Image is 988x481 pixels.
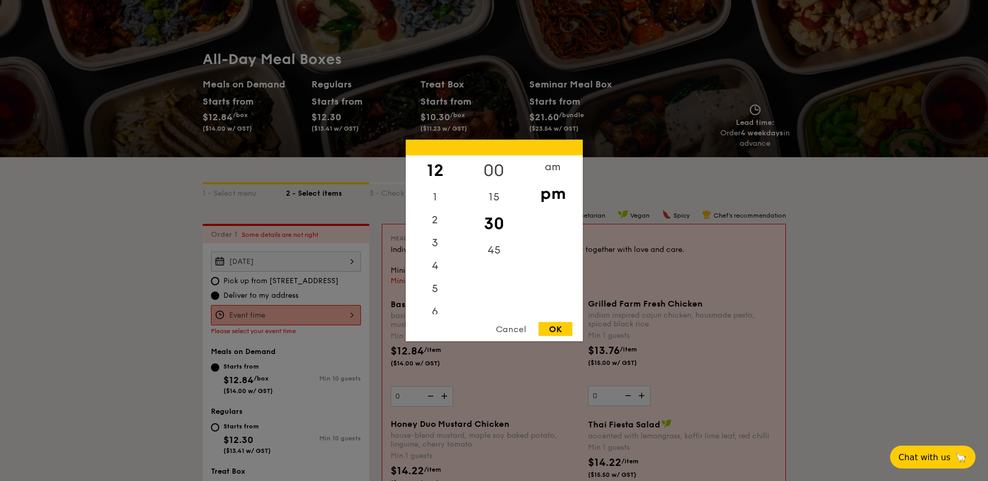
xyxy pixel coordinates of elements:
div: 1 [406,186,465,209]
button: Chat with us🦙 [890,446,976,469]
div: 2 [406,209,465,232]
div: 15 [465,186,523,209]
div: 00 [465,156,523,186]
div: 4 [406,255,465,277]
span: Chat with us [898,452,951,462]
div: 3 [406,232,465,255]
div: pm [523,179,582,209]
div: OK [539,322,572,336]
div: am [523,156,582,179]
span: 🦙 [955,451,967,463]
div: 45 [465,239,523,262]
div: Cancel [485,322,536,336]
div: 30 [465,209,523,239]
div: 6 [406,300,465,323]
div: 5 [406,277,465,300]
div: 12 [406,156,465,186]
